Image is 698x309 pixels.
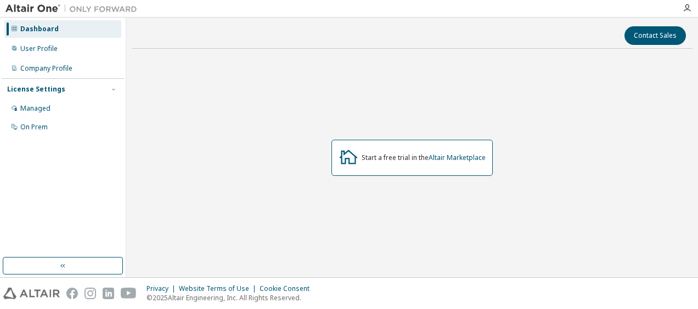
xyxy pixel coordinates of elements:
div: License Settings [7,85,65,94]
div: On Prem [20,123,48,131]
a: Altair Marketplace [429,153,486,162]
img: youtube.svg [121,288,137,299]
div: Dashboard [20,25,59,33]
div: Privacy [147,284,179,293]
div: Website Terms of Use [179,284,260,293]
img: Altair One [5,3,143,14]
button: Contact Sales [624,26,686,45]
div: Managed [20,104,50,113]
p: © 2025 Altair Engineering, Inc. All Rights Reserved. [147,293,316,302]
img: instagram.svg [85,288,96,299]
img: linkedin.svg [103,288,114,299]
img: facebook.svg [66,288,78,299]
div: User Profile [20,44,58,53]
div: Cookie Consent [260,284,316,293]
img: altair_logo.svg [3,288,60,299]
div: Start a free trial in the [362,153,486,162]
div: Company Profile [20,64,72,73]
